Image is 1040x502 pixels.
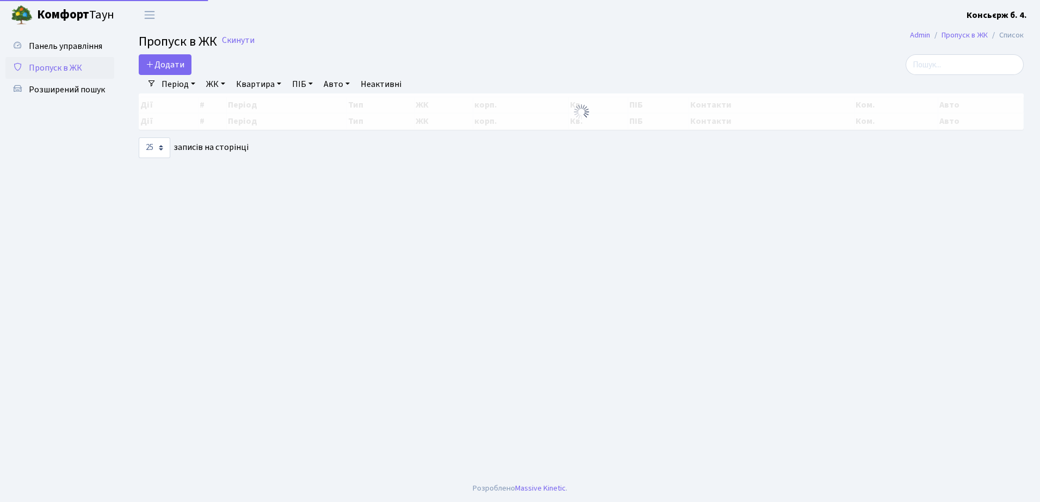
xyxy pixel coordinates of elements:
[29,62,82,74] span: Пропуск в ЖК
[515,482,566,494] a: Massive Kinetic
[5,57,114,79] a: Пропуск в ЖК
[5,35,114,57] a: Панель управління
[157,75,200,93] a: Період
[202,75,230,93] a: ЖК
[146,59,184,71] span: Додати
[942,29,988,41] a: Пропуск в ЖК
[906,54,1024,75] input: Пошук...
[288,75,317,93] a: ПІБ
[988,29,1024,41] li: Список
[473,482,567,494] div: Розроблено .
[29,40,102,52] span: Панель управління
[139,54,191,75] a: Додати
[573,103,590,121] img: Обробка...
[37,6,89,23] b: Комфорт
[29,84,105,96] span: Розширений пошук
[5,79,114,101] a: Розширений пошук
[37,6,114,24] span: Таун
[910,29,930,41] a: Admin
[136,6,163,24] button: Переключити навігацію
[139,32,217,51] span: Пропуск в ЖК
[356,75,406,93] a: Неактивні
[139,137,170,158] select: записів на сторінці
[11,4,33,26] img: logo.png
[894,24,1040,47] nav: breadcrumb
[222,35,255,46] a: Скинути
[232,75,286,93] a: Квартира
[967,9,1027,22] a: Консьєрж б. 4.
[967,9,1027,21] b: Консьєрж б. 4.
[139,137,249,158] label: записів на сторінці
[319,75,354,93] a: Авто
